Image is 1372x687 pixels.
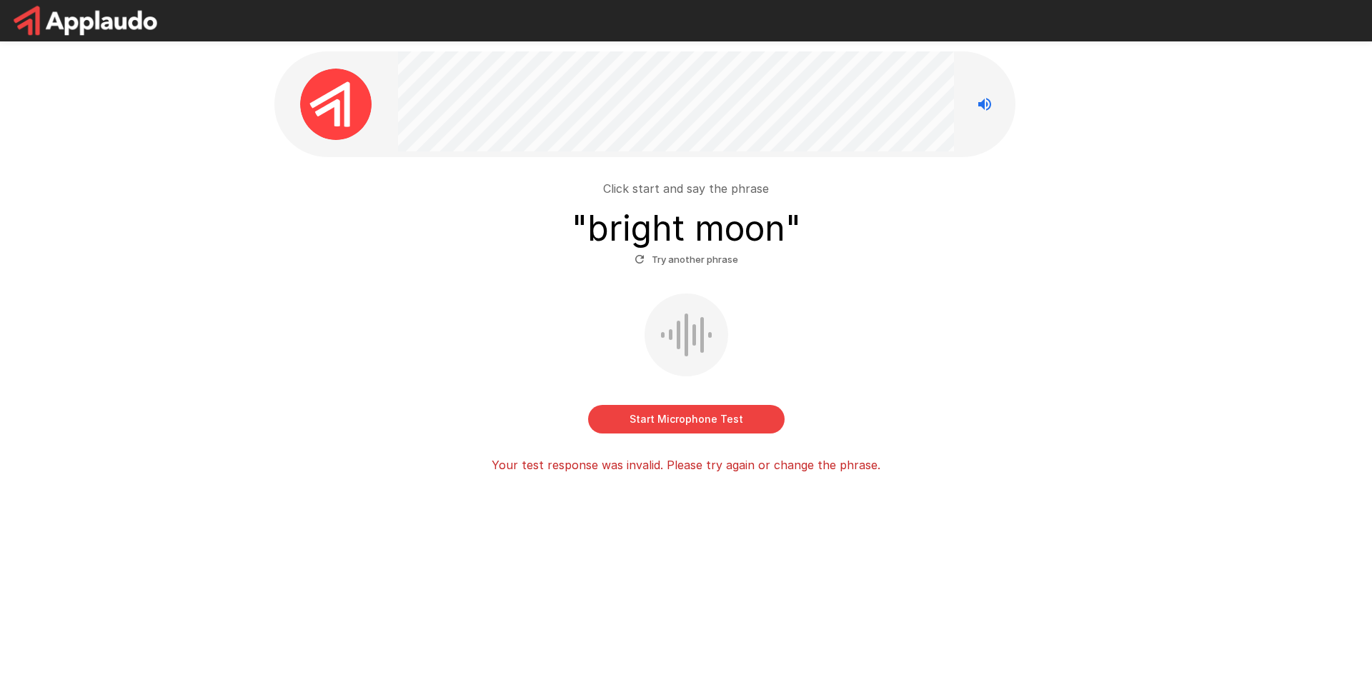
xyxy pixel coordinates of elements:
button: Start Microphone Test [588,405,785,433]
img: applaudo_avatar.png [300,69,372,140]
p: Click start and say the phrase [603,180,769,197]
p: Your test response was invalid. Please try again or change the phrase. [492,456,880,473]
button: Try another phrase [631,249,742,271]
button: Stop reading questions aloud [970,90,999,119]
h3: " bright moon " [572,209,801,249]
